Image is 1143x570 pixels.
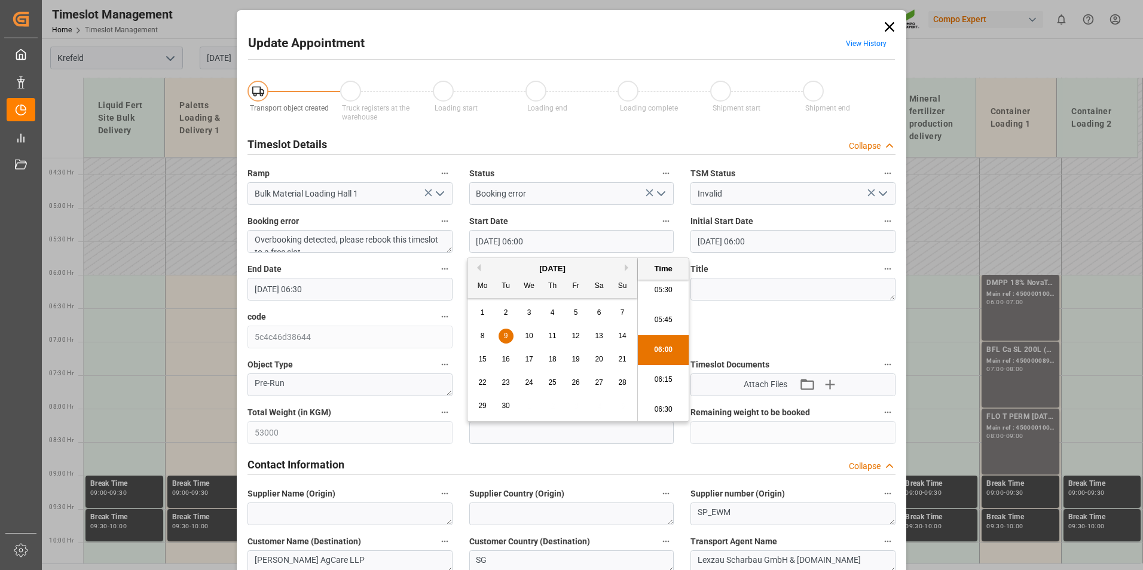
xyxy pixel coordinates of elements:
h2: Update Appointment [248,34,365,53]
div: Choose Saturday, September 6th, 2025 [592,305,607,320]
button: Previous Month [473,264,481,271]
span: Truck registers at the warehouse [342,104,409,121]
button: Timeslot Documents [880,357,896,372]
span: Loading start [435,104,478,112]
span: 5 [574,308,578,317]
button: Next Month [625,264,632,271]
textarea: Overbooking detected, please rebook this timeslot to a free slot. [247,230,453,253]
button: Remaining weight to be booked [880,404,896,420]
span: 27 [595,378,603,387]
li: 05:30 [638,275,689,305]
span: Total Weight (in KGM) [247,406,331,419]
div: [DATE] [467,263,637,275]
span: 7 [621,308,625,317]
span: 30 [502,402,509,410]
div: Mo [475,279,490,294]
span: 4 [551,308,555,317]
button: TSM Status [880,166,896,181]
input: DD.MM.YYYY HH:MM [247,278,453,301]
div: Choose Wednesday, September 24th, 2025 [522,375,537,390]
input: DD.MM.YYYY HH:MM [469,230,674,253]
input: Type to search/select [247,182,453,205]
button: Supplier Name (Origin) [437,486,453,501]
button: Supplier Country (Origin) [658,486,674,501]
div: Collapse [849,460,881,473]
button: open menu [873,185,891,203]
div: Choose Monday, September 29th, 2025 [475,399,490,413]
a: View History [846,39,887,48]
div: Time [641,263,686,275]
span: Supplier number (Origin) [690,488,785,500]
div: Su [615,279,630,294]
div: Choose Wednesday, September 10th, 2025 [522,329,537,344]
button: open menu [652,185,670,203]
span: Ramp [247,167,270,180]
div: Choose Monday, September 8th, 2025 [475,329,490,344]
span: Timeslot Documents [690,358,769,371]
button: Supplier number (Origin) [880,486,896,501]
span: 21 [618,355,626,363]
div: Choose Saturday, September 27th, 2025 [592,375,607,390]
span: 29 [478,402,486,410]
li: 06:00 [638,335,689,365]
div: Choose Friday, September 5th, 2025 [569,305,583,320]
span: 24 [525,378,533,387]
div: Choose Sunday, September 28th, 2025 [615,375,630,390]
div: Th [545,279,560,294]
span: End Date [247,263,282,275]
div: We [522,279,537,294]
div: Choose Saturday, September 20th, 2025 [592,352,607,367]
span: 8 [481,332,485,340]
span: 1 [481,308,485,317]
div: Choose Monday, September 22nd, 2025 [475,375,490,390]
div: Choose Saturday, September 13th, 2025 [592,329,607,344]
div: Choose Tuesday, September 16th, 2025 [499,352,514,367]
div: Choose Friday, September 26th, 2025 [569,375,583,390]
div: Choose Thursday, September 18th, 2025 [545,352,560,367]
span: Supplier Country (Origin) [469,488,564,500]
span: TSM Status [690,167,735,180]
button: Customer Name (Destination) [437,534,453,549]
textarea: SP_EWM [690,502,896,525]
span: 23 [502,378,509,387]
span: 26 [571,378,579,387]
span: 3 [527,308,531,317]
h2: Timeslot Details [247,136,327,152]
button: Booking error [437,213,453,229]
button: Total Weight (in KGM) [437,404,453,420]
li: 06:30 [638,395,689,425]
span: Supplier Name (Origin) [247,488,335,500]
span: Customer Country (Destination) [469,535,590,548]
button: Start Date [658,213,674,229]
span: Shipment end [805,104,850,112]
div: Choose Thursday, September 11th, 2025 [545,329,560,344]
span: 10 [525,332,533,340]
button: open menu [430,185,448,203]
span: 28 [618,378,626,387]
span: Start Date [469,215,508,228]
div: Choose Friday, September 12th, 2025 [569,329,583,344]
span: Attach Files [744,378,787,391]
span: Loading complete [620,104,678,112]
div: Choose Sunday, September 14th, 2025 [615,329,630,344]
div: Choose Wednesday, September 3rd, 2025 [522,305,537,320]
span: 9 [504,332,508,340]
button: Title [880,261,896,277]
div: month 2025-09 [471,301,634,418]
span: Transport object created [250,104,329,112]
li: 06:15 [638,365,689,395]
span: Transport Agent Name [690,535,777,548]
button: code [437,309,453,324]
span: Shipment start [713,104,760,112]
div: Choose Tuesday, September 23rd, 2025 [499,375,514,390]
div: Choose Monday, September 1st, 2025 [475,305,490,320]
span: 16 [502,355,509,363]
span: 2 [504,308,508,317]
button: Ramp [437,166,453,181]
div: Choose Wednesday, September 17th, 2025 [522,352,537,367]
span: 6 [597,308,601,317]
div: Collapse [849,140,881,152]
span: 25 [548,378,556,387]
span: Customer Name (Destination) [247,535,361,548]
span: code [247,311,266,323]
